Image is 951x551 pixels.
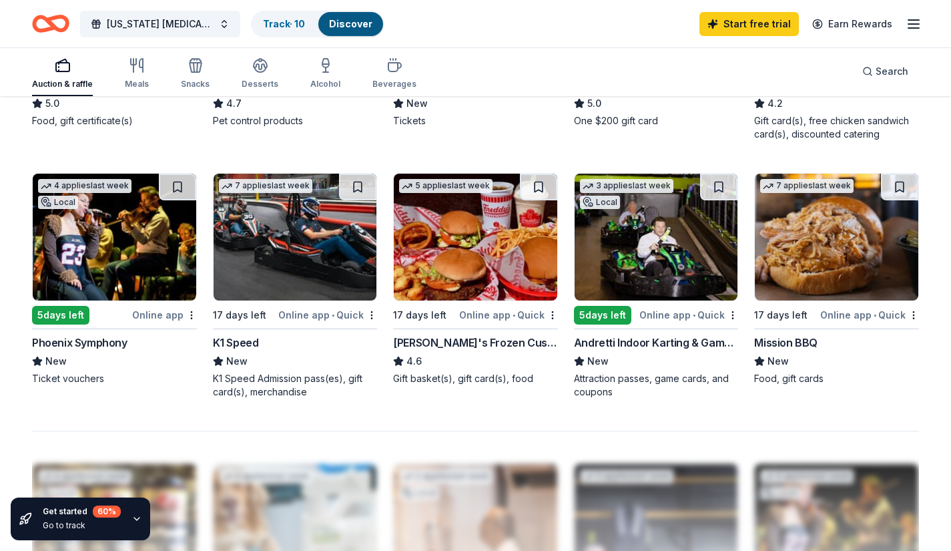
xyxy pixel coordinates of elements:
[754,335,818,351] div: Mission BBQ
[580,196,620,209] div: Local
[767,353,789,369] span: New
[394,174,557,301] img: Image for Freddy's Frozen Custard & Steakburgers
[393,307,446,323] div: 17 days left
[107,16,214,32] span: [US_STATE] [MEDICAL_DATA] Walk
[80,11,240,37] button: [US_STATE] [MEDICAL_DATA] Walk
[406,96,428,112] span: New
[32,79,93,89] div: Auction & raffle
[755,174,918,301] img: Image for Mission BBQ
[580,179,673,193] div: 3 applies last week
[32,306,89,325] div: 5 days left
[372,79,416,89] div: Beverages
[213,372,378,399] div: K1 Speed Admission pass(es), gift card(s), merchandise
[406,353,422,369] span: 4.6
[45,353,67,369] span: New
[32,372,197,385] div: Ticket vouchers
[93,506,121,518] div: 60 %
[767,96,783,112] span: 4.2
[876,63,908,79] span: Search
[760,179,854,193] div: 7 applies last week
[575,174,738,301] img: Image for Andretti Indoor Karting & Games (Chandler)
[372,52,416,96] button: Beverages
[459,307,558,323] div: Online app Quick
[38,196,78,209] div: Local
[310,52,340,96] button: Alcohol
[574,173,739,399] a: Image for Andretti Indoor Karting & Games (Chandler)3 applieslast weekLocal5days leftOnline app•Q...
[278,307,377,323] div: Online app Quick
[874,310,876,321] span: •
[38,179,131,193] div: 4 applies last week
[213,307,266,323] div: 17 days left
[574,372,739,399] div: Attraction passes, game cards, and coupons
[699,12,799,36] a: Start free trial
[32,114,197,128] div: Food, gift certificate(s)
[32,335,127,351] div: Phoenix Symphony
[754,173,919,385] a: Image for Mission BBQ7 applieslast week17 days leftOnline app•QuickMission BBQNewFood, gift cards
[754,114,919,141] div: Gift card(s), free chicken sandwich card(s), discounted catering
[45,96,59,112] span: 5.0
[32,173,197,385] a: Image for Phoenix Symphony4 applieslast weekLocal5days leftOnline appPhoenix SymphonyNewTicket vo...
[125,52,149,96] button: Meals
[251,11,384,37] button: Track· 10Discover
[587,96,601,112] span: 5.0
[820,307,919,323] div: Online app Quick
[332,310,334,321] span: •
[393,114,558,128] div: Tickets
[693,310,695,321] span: •
[513,310,515,321] span: •
[852,58,919,85] button: Search
[574,306,631,325] div: 5 days left
[213,114,378,128] div: Pet control products
[226,96,242,112] span: 4.7
[213,173,378,399] a: Image for K1 Speed7 applieslast week17 days leftOnline app•QuickK1 SpeedNewK1 Speed Admission pas...
[32,52,93,96] button: Auction & raffle
[393,372,558,385] div: Gift basket(s), gift card(s), food
[32,8,69,39] a: Home
[43,520,121,531] div: Go to track
[242,79,278,89] div: Desserts
[219,179,312,193] div: 7 applies last week
[181,79,210,89] div: Snacks
[226,353,248,369] span: New
[574,335,739,351] div: Andretti Indoor Karting & Games ([GEOGRAPHIC_DATA])
[132,307,197,323] div: Online app
[639,307,738,323] div: Online app Quick
[310,79,340,89] div: Alcohol
[399,179,493,193] div: 5 applies last week
[574,114,739,128] div: One $200 gift card
[263,18,305,29] a: Track· 10
[754,307,808,323] div: 17 days left
[181,52,210,96] button: Snacks
[43,506,121,518] div: Get started
[587,353,609,369] span: New
[754,372,919,385] div: Food, gift cards
[804,12,900,36] a: Earn Rewards
[329,18,372,29] a: Discover
[213,335,259,351] div: K1 Speed
[125,79,149,89] div: Meals
[33,174,196,301] img: Image for Phoenix Symphony
[242,52,278,96] button: Desserts
[393,335,558,351] div: [PERSON_NAME]'s Frozen Custard & Steakburgers
[393,173,558,385] a: Image for Freddy's Frozen Custard & Steakburgers5 applieslast week17 days leftOnline app•Quick[PE...
[214,174,377,301] img: Image for K1 Speed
